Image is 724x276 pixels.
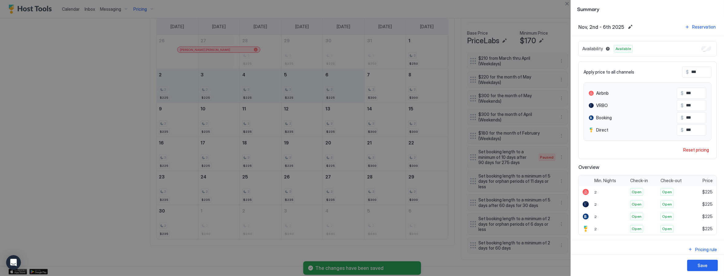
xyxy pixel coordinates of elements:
[683,147,709,153] div: Reset pricing
[615,46,631,52] span: Available
[702,201,713,207] span: $225
[632,201,642,207] span: Open
[686,69,689,75] span: $
[578,24,624,30] span: Nov, 2nd - 6th 2025
[681,146,711,154] button: Reset pricing
[577,5,718,13] span: Summary
[692,24,716,30] div: Reservation
[632,214,642,219] span: Open
[687,260,718,271] button: Save
[578,164,717,170] span: Overview
[6,255,21,270] div: Open Intercom Messenger
[604,45,611,52] button: Blocked dates override all pricing rules and remain unavailable until manually unblocked
[596,103,608,108] span: VRBO
[596,90,609,96] span: Airbnb
[596,127,608,133] span: Direct
[630,178,648,183] span: Check-in
[582,46,603,52] span: Availability
[632,189,642,195] span: Open
[662,226,672,232] span: Open
[594,190,597,194] span: 2
[632,226,642,232] span: Open
[594,178,616,183] span: Min. Nights
[681,115,684,121] span: $
[703,178,713,183] span: Price
[702,189,713,195] span: $225
[584,69,634,75] span: Apply price to all channels
[695,246,717,253] div: Pricing rule
[661,178,682,183] span: Check-out
[702,214,713,219] span: $225
[662,189,672,195] span: Open
[702,226,713,232] span: $225
[662,201,672,207] span: Open
[662,214,672,219] span: Open
[594,202,597,207] span: 2
[596,115,612,121] span: Booking
[681,127,684,133] span: $
[594,227,597,231] span: 2
[681,103,684,108] span: $
[681,90,684,96] span: $
[698,262,707,269] div: Save
[687,245,718,254] button: Pricing rule
[684,23,717,31] button: Reservation
[594,214,597,219] span: 2
[626,23,634,31] button: Edit date range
